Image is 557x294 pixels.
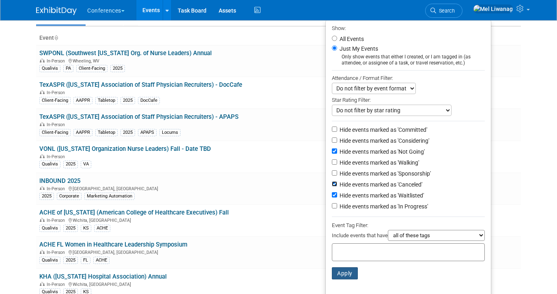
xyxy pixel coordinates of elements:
div: VA [81,161,91,168]
div: Locums [159,129,181,136]
div: 2025 [63,257,78,264]
span: In-Person [47,58,67,64]
label: Hide events marked as 'Committed' [338,126,427,134]
img: ExhibitDay [36,7,77,15]
div: AAPPR [73,97,92,104]
div: Client-Facing [39,129,71,136]
a: VONL ([US_STATE] Organization Nurse Leaders) Fall - Date TBD [39,145,211,152]
a: INBOUND 2025 [39,177,80,185]
div: Client-Facing [76,65,108,72]
a: SWPONL (Southwest [US_STATE] Org. of Nurse Leaders) Annual [39,49,212,57]
th: Event [36,31,327,45]
img: In-Person Event [40,218,45,222]
span: In-Person [47,218,67,223]
div: Show: [332,23,485,33]
div: 2025 [120,97,135,104]
a: TexASPR ([US_STATE] Association of Staff Physician Recruiters) - APAPS [39,113,239,120]
div: Attendance / Format Filter: [332,73,485,83]
div: 2025 [110,65,125,72]
div: PA [63,65,73,72]
div: ACHE [93,257,110,264]
a: Sort by Event Name [54,34,58,41]
div: Tabletop [95,129,118,136]
div: [GEOGRAPHIC_DATA], [GEOGRAPHIC_DATA] [39,185,324,191]
img: In-Person Event [40,58,45,62]
label: Hide events marked as 'Canceled' [338,180,422,189]
div: Only show events that either I created, or I am tagged in (as attendee, or assignee of a task, or... [332,54,485,66]
div: Event Tag Filter: [332,221,485,230]
a: ACHE of [US_STATE] (American College of Healthcare Executives) Fall [39,209,229,216]
img: In-Person Event [40,90,45,94]
div: Qualivis [39,257,60,264]
img: Mel Liwanag [473,4,513,13]
div: 2025 [120,129,135,136]
div: Tabletop [95,97,118,104]
label: All Events [338,36,364,42]
div: KS [81,225,91,232]
div: DocCafe [138,97,160,104]
a: KHA ([US_STATE] Hospital Association) Annual [39,273,167,280]
img: In-Person Event [40,186,45,190]
label: Hide events marked as 'Considering' [338,137,429,145]
img: In-Person Event [40,122,45,126]
div: 2025 [63,161,78,168]
span: In-Person [47,122,67,127]
div: 2025 [39,193,54,200]
div: AAPPR [73,129,92,136]
div: ACHE [94,225,110,232]
a: ACHE FL Women in Healthcare Leadership Symposium [39,241,187,248]
div: FL [81,257,90,264]
a: TexASPR ([US_STATE] Association of Staff Physician Recruiters) - DocCafe [39,81,242,88]
div: APAPS [138,129,157,136]
div: Wheeling, WV [39,57,324,64]
img: In-Person Event [40,250,45,254]
button: Apply [332,267,358,279]
label: Hide events marked as 'Sponsorship' [338,170,431,178]
span: In-Person [47,250,67,255]
div: Wichita, [GEOGRAPHIC_DATA] [39,281,324,287]
img: In-Person Event [40,282,45,286]
div: Wichita, [GEOGRAPHIC_DATA] [39,217,324,223]
span: In-Person [47,186,67,191]
span: In-Person [47,154,67,159]
div: Qualivis [39,225,60,232]
span: In-Person [47,282,67,287]
label: Hide events marked as 'Walking' [338,159,419,167]
span: Search [436,8,455,14]
div: Qualivis [39,161,60,168]
div: Include events that have [332,230,485,243]
label: Hide events marked as 'Not Going' [338,148,425,156]
label: Hide events marked as 'Waitlisted' [338,191,424,200]
div: [GEOGRAPHIC_DATA], [GEOGRAPHIC_DATA] [39,249,324,255]
div: Client-Facing [39,97,71,104]
div: 2025 [63,225,78,232]
div: Marketing Automation [84,193,135,200]
div: Star Rating Filter: [332,94,485,105]
label: Just My Events [338,45,378,53]
img: In-Person Event [40,154,45,158]
span: In-Person [47,90,67,95]
div: Corporate [57,193,82,200]
a: Search [425,4,462,18]
label: Hide events marked as 'In Progress' [338,202,428,210]
div: Qualivis [39,65,60,72]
